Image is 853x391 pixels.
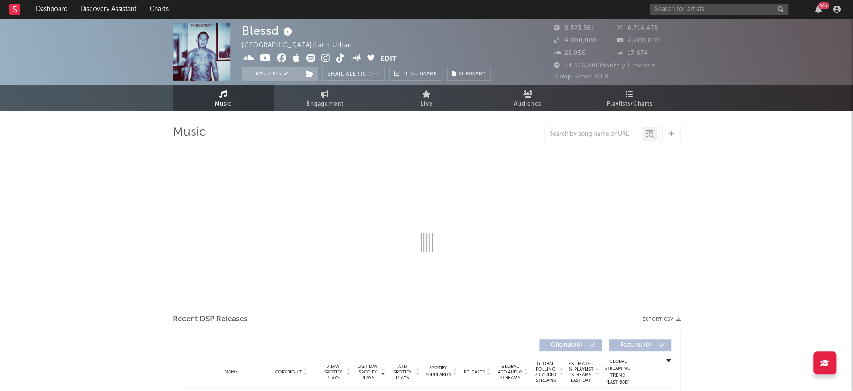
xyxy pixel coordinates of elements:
span: Global Rolling 7D Audio Streams [533,361,558,383]
span: Spotify Popularity [424,365,452,379]
div: Name [201,368,261,375]
span: Last Day Spotify Plays [356,364,380,380]
button: Tracking [242,67,300,81]
span: Features ( 0 ) [615,343,657,348]
a: Benchmark [389,67,442,81]
span: 17,674 [617,50,648,56]
button: Export CSV [642,317,681,322]
button: Edit [380,54,397,65]
span: 8,323,561 [554,25,594,31]
div: 99 + [818,2,829,9]
span: Live [421,99,433,110]
span: Originals ( 0 ) [545,343,588,348]
button: Email AlertsOff [322,67,385,81]
input: Search by song name or URL [545,131,642,138]
em: Off [369,72,380,77]
span: Released [464,369,485,375]
span: Estimated % Playlist Streams Last Day [569,361,594,383]
a: Playlists/Charts [579,85,681,111]
a: Music [173,85,274,111]
input: Search for artists [650,4,788,15]
span: Copyright [275,369,302,375]
span: Summary [459,72,486,77]
a: Live [376,85,478,111]
div: Blessd [242,23,295,38]
button: 99+ [815,6,822,13]
span: Audience [514,99,542,110]
div: Global Streaming Trend (Last 60D) [604,358,632,386]
a: Engagement [274,85,376,111]
span: Engagement [307,99,344,110]
span: Global ATD Audio Streams [497,364,523,380]
span: Music [215,99,232,110]
button: Summary [447,67,491,81]
span: Benchmark [402,69,437,80]
span: Recent DSP Releases [173,314,248,325]
span: 25,056 [554,50,586,56]
div: [GEOGRAPHIC_DATA] | Latin Urban [242,40,363,51]
span: 6,714,475 [617,25,658,31]
span: 4,400,000 [617,38,660,44]
span: 7 Day Spotify Plays [321,364,345,380]
button: Originals(0) [539,339,602,351]
button: Features(0) [609,339,671,351]
a: Audience [478,85,579,111]
span: Jump Score: 80.8 [554,74,609,80]
span: Playlists/Charts [607,99,653,110]
span: 9,000,000 [554,38,597,44]
span: 24,616,800 Monthly Listeners [554,63,656,69]
span: ATD Spotify Plays [390,364,415,380]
